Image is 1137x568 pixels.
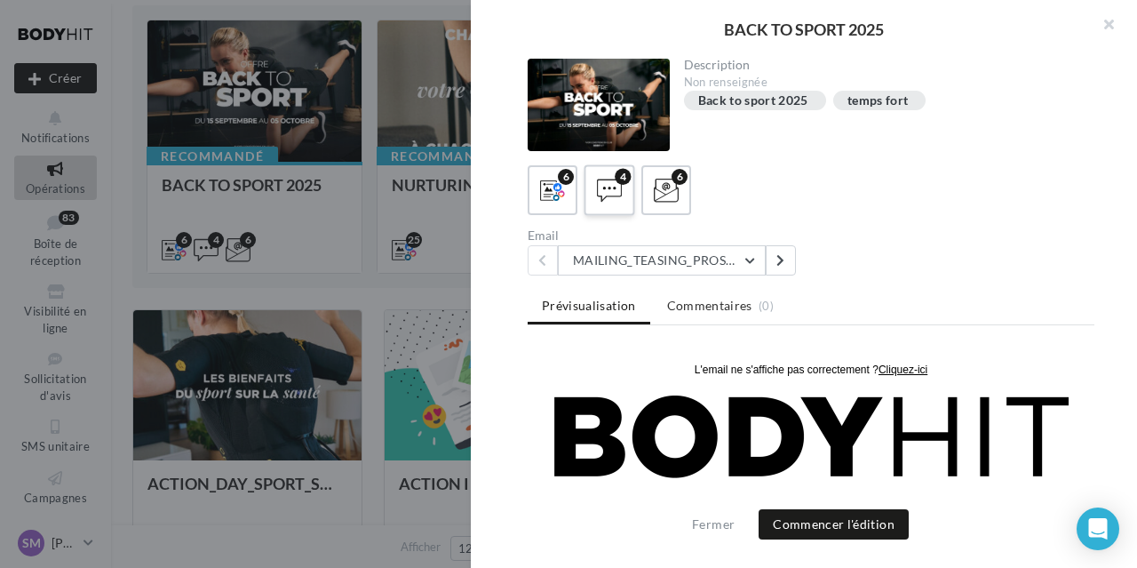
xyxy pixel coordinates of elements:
div: 6 [672,169,688,185]
div: Email [528,229,804,242]
button: Fermer [685,514,742,535]
span: SPORT [77,144,135,163]
div: Open Intercom Messenger [1077,508,1119,550]
button: Commencer l'édition [759,509,909,540]
div: Back to sport 2025 [698,94,808,108]
span: BIEN-ÊTRE [416,144,505,163]
span: (0) [759,299,774,313]
div: 6 [558,169,574,185]
a: Cliquez-ici [351,9,400,22]
div: BACK TO SPORT 2025 [499,21,1109,37]
img: Logo_Body_Hit_Seul_BLACK.png [26,41,541,125]
div: Non renseignée [684,75,1081,91]
span: SANTÉ [255,144,311,163]
div: 4 [615,169,631,185]
div: temps fort [847,94,909,108]
span: Commentaires [667,297,752,315]
div: Description [684,59,1081,71]
u: Cliquez-ici [351,10,400,22]
span: L'email ne s'affiche pas correctement ? [167,10,351,22]
button: MAILING_TEASING_PROSPECTS/ANCIENSCLIENTS [558,245,766,276]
